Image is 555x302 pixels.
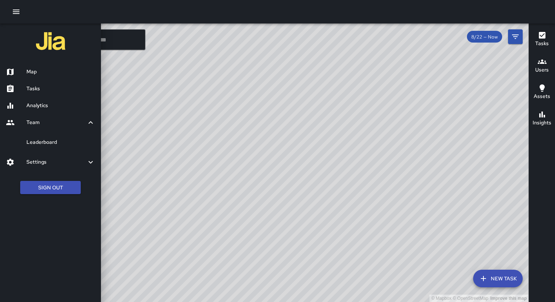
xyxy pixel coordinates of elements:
h6: Insights [533,119,551,127]
button: Sign Out [20,181,81,194]
h6: Leaderboard [26,138,95,146]
h6: Team [26,119,86,127]
h6: Tasks [535,40,549,48]
h6: Settings [26,158,86,166]
h6: Tasks [26,85,95,93]
button: New Task [473,270,523,287]
img: jia-logo [36,26,65,56]
h6: Assets [534,92,550,101]
h6: Map [26,68,95,76]
h6: Users [535,66,549,74]
h6: Analytics [26,102,95,110]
